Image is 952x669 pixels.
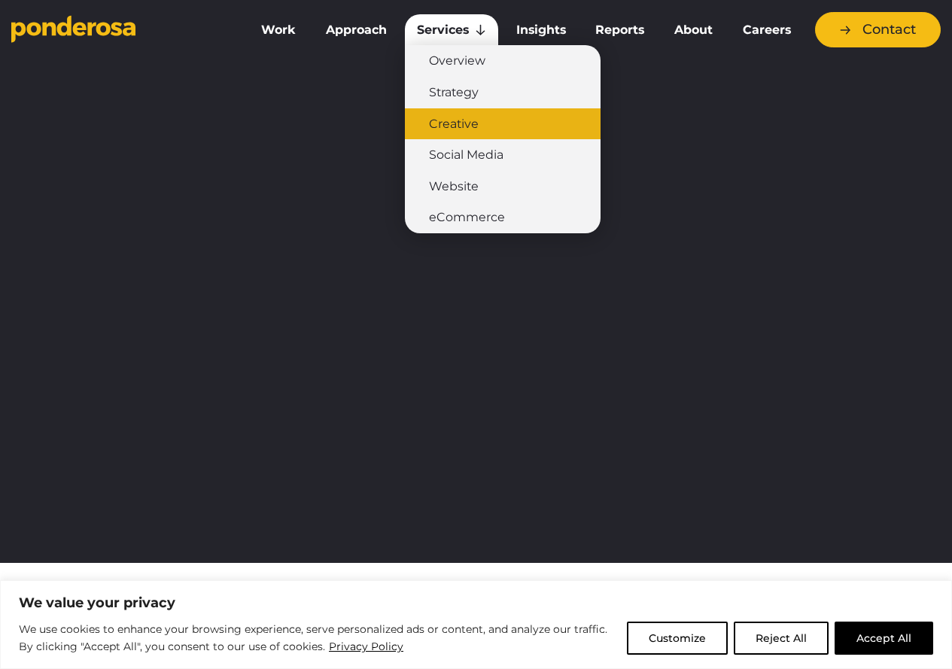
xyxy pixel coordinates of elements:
[504,14,578,46] a: Insights
[815,12,941,47] a: Contact
[405,139,601,171] a: Social Media
[19,594,933,612] p: We value your privacy
[584,14,657,46] a: Reports
[734,622,829,655] button: Reject All
[405,45,601,77] a: Overview
[249,14,308,46] a: Work
[405,77,601,108] a: Strategy
[11,15,227,45] a: Go to homepage
[19,621,616,656] p: We use cookies to enhance your browsing experience, serve personalized ads or content, and analyz...
[627,622,728,655] button: Customize
[731,14,803,46] a: Careers
[835,622,933,655] button: Accept All
[662,14,725,46] a: About
[314,14,399,46] a: Approach
[328,637,404,655] a: Privacy Policy
[405,171,601,202] a: Website
[405,14,498,46] a: Services
[405,108,601,140] a: Creative
[405,202,601,233] a: eCommerce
